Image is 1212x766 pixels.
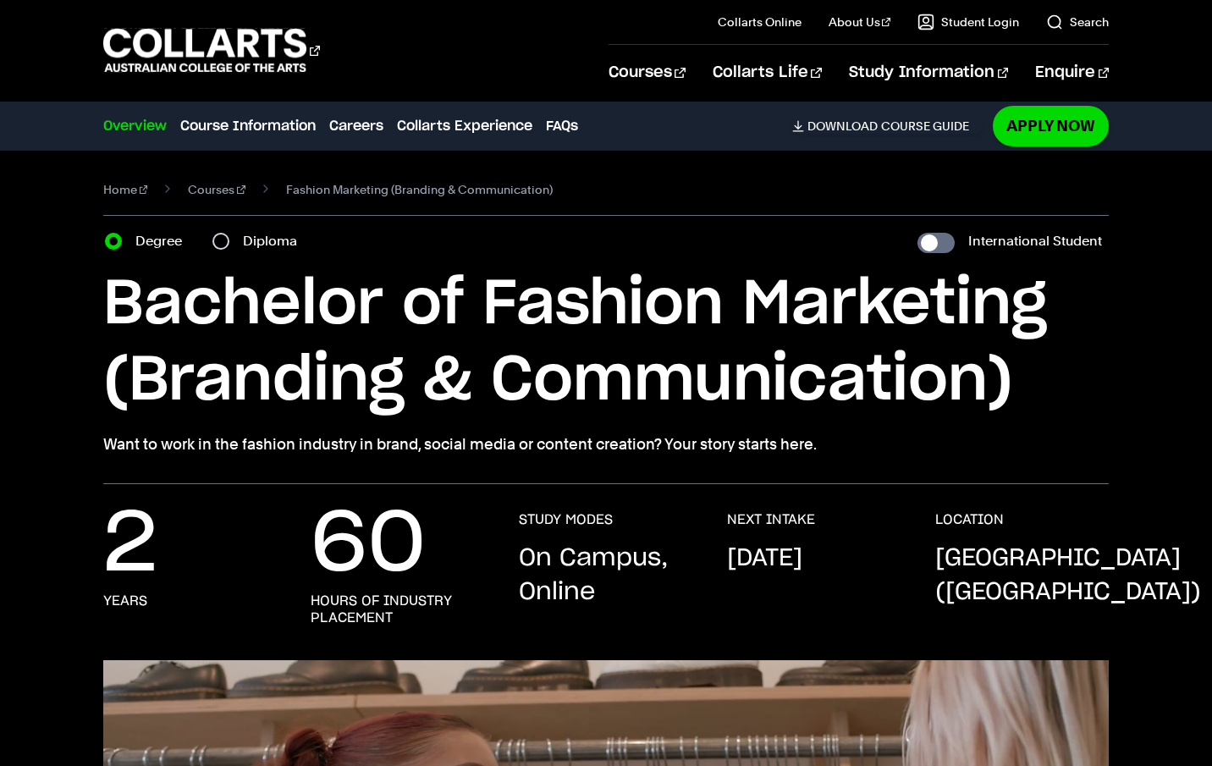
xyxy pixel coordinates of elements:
[718,14,802,30] a: Collarts Online
[807,118,878,134] span: Download
[1035,45,1109,101] a: Enquire
[180,116,316,136] a: Course Information
[609,45,686,101] a: Courses
[329,116,383,136] a: Careers
[727,511,815,528] h3: NEXT INTAKE
[968,229,1102,253] label: International Student
[188,178,245,201] a: Courses
[103,592,147,609] h3: years
[311,592,485,626] h3: hours of industry placement
[1046,14,1109,30] a: Search
[792,118,983,134] a: DownloadCourse Guide
[103,433,1110,456] p: Want to work in the fashion industry in brand, social media or content creation? Your story start...
[311,511,426,579] p: 60
[935,542,1201,609] p: [GEOGRAPHIC_DATA] ([GEOGRAPHIC_DATA])
[993,106,1109,146] a: Apply Now
[935,511,1004,528] h3: LOCATION
[103,267,1110,419] h1: Bachelor of Fashion Marketing (Branding & Communication)
[243,229,307,253] label: Diploma
[829,14,891,30] a: About Us
[727,542,802,576] p: [DATE]
[103,178,148,201] a: Home
[519,511,613,528] h3: STUDY MODES
[103,116,167,136] a: Overview
[103,26,320,74] div: Go to homepage
[397,116,532,136] a: Collarts Experience
[286,178,553,201] span: Fashion Marketing (Branding & Communication)
[519,542,693,609] p: On Campus, Online
[135,229,192,253] label: Degree
[917,14,1019,30] a: Student Login
[713,45,822,101] a: Collarts Life
[546,116,578,136] a: FAQs
[849,45,1008,101] a: Study Information
[103,511,157,579] p: 2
